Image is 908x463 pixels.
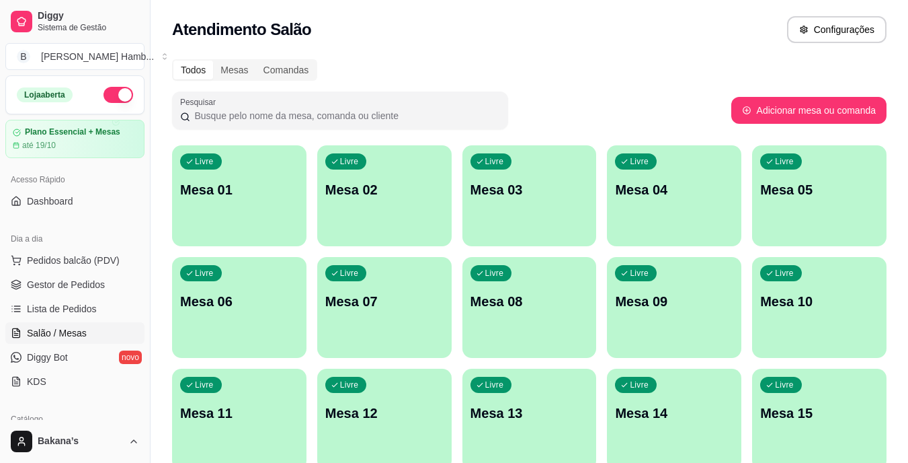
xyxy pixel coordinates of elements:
p: Mesa 02 [325,180,444,199]
p: Mesa 13 [470,404,589,423]
a: Gestor de Pedidos [5,274,145,295]
p: Livre [630,156,649,167]
button: LivreMesa 08 [462,257,597,358]
p: Livre [485,156,504,167]
input: Pesquisar [190,109,500,122]
button: Select a team [5,43,145,70]
span: Gestor de Pedidos [27,278,105,291]
button: LivreMesa 09 [607,257,741,358]
button: Bakana’s [5,425,145,458]
article: Plano Essencial + Mesas [25,127,120,137]
span: Sistema de Gestão [38,22,139,33]
p: Livre [775,268,794,279]
button: LivreMesa 04 [607,145,741,246]
p: Mesa 04 [615,180,733,199]
button: Configurações [787,16,886,43]
a: Dashboard [5,190,145,212]
p: Livre [775,156,794,167]
p: Mesa 06 [180,292,298,311]
span: Diggy Bot [27,351,68,364]
div: Loja aberta [17,87,73,102]
button: LivreMesa 02 [317,145,452,246]
span: Bakana’s [38,435,123,448]
button: LivreMesa 05 [752,145,886,246]
p: Livre [340,380,359,390]
p: Mesa 10 [760,292,878,311]
div: Acesso Rápido [5,169,145,190]
div: Comandas [256,61,317,79]
p: Livre [195,380,214,390]
a: Diggy Botnovo [5,347,145,368]
button: Pedidos balcão (PDV) [5,250,145,271]
span: Diggy [38,10,139,22]
p: Livre [195,156,214,167]
div: Dia a dia [5,228,145,250]
p: Mesa 12 [325,404,444,423]
button: Adicionar mesa ou comanda [731,97,886,124]
button: LivreMesa 07 [317,257,452,358]
a: DiggySistema de Gestão [5,5,145,38]
button: LivreMesa 06 [172,257,306,358]
label: Pesquisar [180,96,220,108]
div: [PERSON_NAME] Hamb ... [41,50,154,63]
button: LivreMesa 03 [462,145,597,246]
p: Livre [340,268,359,279]
p: Mesa 03 [470,180,589,199]
p: Livre [340,156,359,167]
p: Mesa 08 [470,292,589,311]
div: Catálogo [5,408,145,430]
a: KDS [5,371,145,392]
a: Salão / Mesas [5,322,145,344]
p: Livre [630,380,649,390]
button: LivreMesa 01 [172,145,306,246]
a: Plano Essencial + Mesasaté 19/10 [5,120,145,158]
p: Livre [195,268,214,279]
p: Mesa 09 [615,292,733,311]
button: LivreMesa 10 [752,257,886,358]
span: KDS [27,375,46,388]
span: B [17,50,30,63]
p: Mesa 11 [180,404,298,423]
p: Livre [485,268,504,279]
p: Livre [775,380,794,390]
div: Mesas [213,61,255,79]
p: Mesa 15 [760,404,878,423]
span: Pedidos balcão (PDV) [27,254,120,267]
p: Mesa 07 [325,292,444,311]
span: Lista de Pedidos [27,302,97,316]
button: Alterar Status [104,87,133,103]
p: Livre [485,380,504,390]
p: Mesa 01 [180,180,298,199]
div: Todos [173,61,213,79]
p: Mesa 05 [760,180,878,199]
h2: Atendimento Salão [172,19,311,40]
article: até 19/10 [22,140,56,151]
span: Dashboard [27,194,73,208]
p: Mesa 14 [615,404,733,423]
span: Salão / Mesas [27,326,87,340]
p: Livre [630,268,649,279]
a: Lista de Pedidos [5,298,145,320]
